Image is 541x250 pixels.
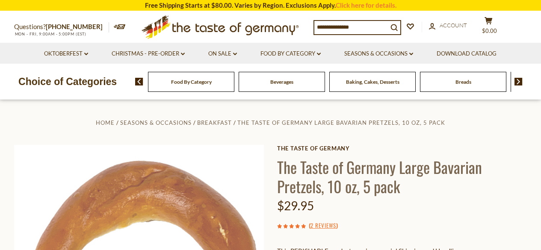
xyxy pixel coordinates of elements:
[270,79,293,85] a: Beverages
[309,221,338,229] span: ( )
[344,49,413,59] a: Seasons & Occasions
[208,49,237,59] a: On Sale
[277,198,314,213] span: $29.95
[346,79,399,85] a: Baking, Cakes, Desserts
[197,119,232,126] a: Breakfast
[455,79,471,85] a: Breads
[120,119,192,126] a: Seasons & Occasions
[440,22,467,29] span: Account
[44,49,88,59] a: Oktoberfest
[429,21,467,30] a: Account
[96,119,115,126] a: Home
[482,27,497,34] span: $0.00
[336,1,396,9] a: Click here for details.
[237,119,445,126] a: The Taste of Germany Large Bavarian Pretzels, 10 oz, 5 pack
[135,78,143,85] img: previous arrow
[310,221,336,230] a: 2 Reviews
[46,23,103,30] a: [PHONE_NUMBER]
[112,49,185,59] a: Christmas - PRE-ORDER
[476,17,502,38] button: $0.00
[260,49,321,59] a: Food By Category
[277,157,527,196] h1: The Taste of Germany Large Bavarian Pretzels, 10 oz, 5 pack
[171,79,212,85] a: Food By Category
[277,145,527,152] a: The Taste of Germany
[14,32,87,36] span: MON - FRI, 9:00AM - 5:00PM (EST)
[437,49,497,59] a: Download Catalog
[514,78,523,85] img: next arrow
[14,21,109,32] p: Questions?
